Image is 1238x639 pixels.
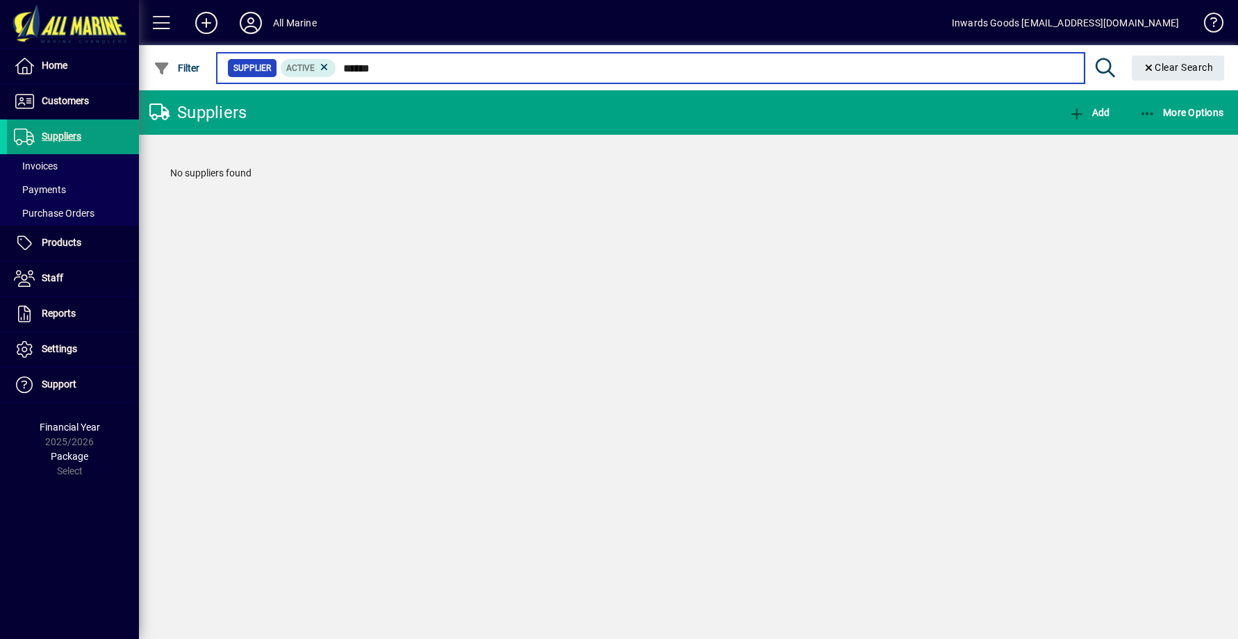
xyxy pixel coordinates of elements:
a: Knowledge Base [1193,3,1221,48]
button: Filter [150,56,204,81]
a: Payments [7,178,139,201]
button: Profile [229,10,273,35]
a: Support [7,367,139,402]
span: More Options [1139,107,1224,118]
span: Add [1068,107,1109,118]
span: Supplier [233,61,271,75]
span: Staff [42,272,63,283]
span: Invoices [14,160,58,172]
span: Suppliers [42,131,81,142]
div: Inwards Goods [EMAIL_ADDRESS][DOMAIN_NAME] [952,12,1179,34]
a: Reports [7,297,139,331]
button: Add [1064,100,1113,125]
button: Add [184,10,229,35]
span: Package [51,451,88,462]
span: Products [42,237,81,248]
span: Settings [42,343,77,354]
span: Payments [14,184,66,195]
span: Active [286,63,315,73]
span: Home [42,60,67,71]
span: Financial Year [40,422,100,433]
span: Purchase Orders [14,208,94,219]
a: Home [7,49,139,83]
button: Clear [1132,56,1225,81]
a: Products [7,226,139,260]
div: Suppliers [149,101,247,124]
a: Staff [7,261,139,296]
a: Invoices [7,154,139,178]
a: Purchase Orders [7,201,139,225]
span: Clear Search [1143,62,1214,73]
mat-chip: Activation Status: Active [281,59,336,77]
div: No suppliers found [156,152,1221,194]
span: Customers [42,95,89,106]
span: Support [42,379,76,390]
a: Settings [7,332,139,367]
a: Customers [7,84,139,119]
button: More Options [1136,100,1228,125]
span: Filter [154,63,200,74]
div: All Marine [273,12,317,34]
span: Reports [42,308,76,319]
